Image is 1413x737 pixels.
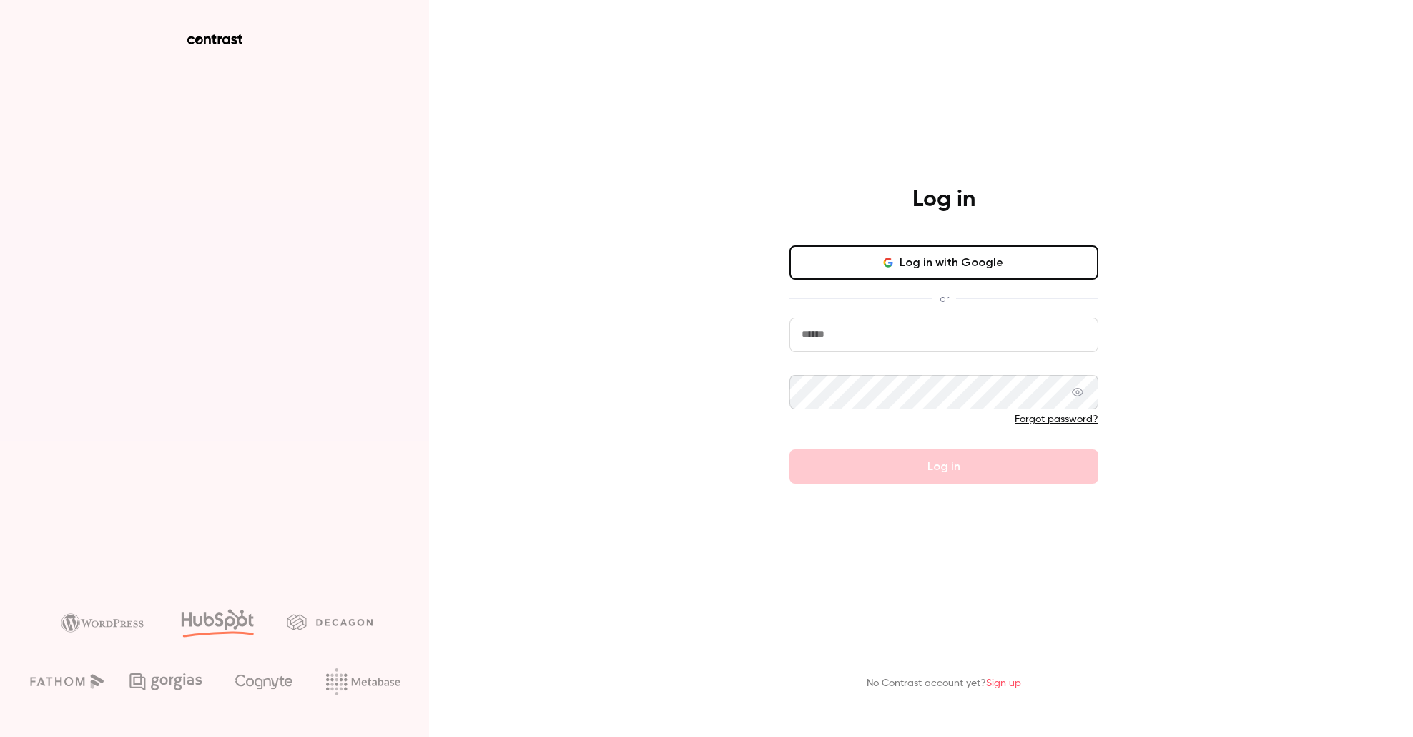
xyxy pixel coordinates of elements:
span: or [932,291,956,306]
button: Log in with Google [789,245,1098,280]
a: Forgot password? [1015,414,1098,424]
a: Sign up [986,678,1021,688]
p: No Contrast account yet? [867,676,1021,691]
img: decagon [287,614,373,630]
h4: Log in [912,185,975,214]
